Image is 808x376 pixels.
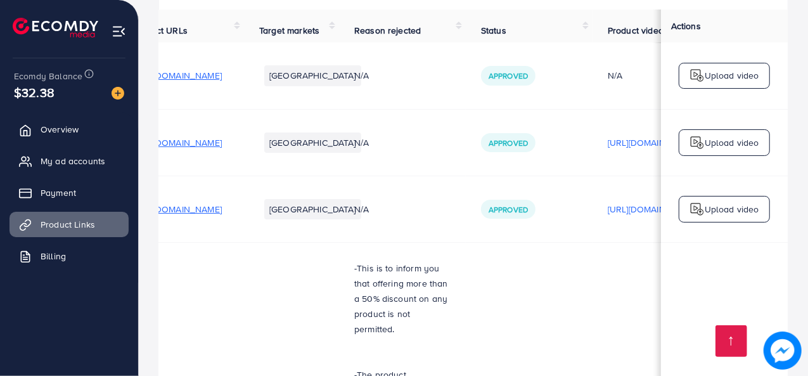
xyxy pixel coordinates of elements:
span: Actions [671,20,701,32]
span: Overview [41,123,79,136]
li: [GEOGRAPHIC_DATA] [264,65,361,86]
span: Product video [608,24,664,37]
p: -This is to inform you that offering more than a 50% discount on any product is not permitted. [354,261,451,337]
span: [URL][DOMAIN_NAME] [132,203,222,216]
p: Upload video [705,202,759,217]
img: logo [13,18,98,37]
span: N/A [354,69,369,82]
img: logo [689,202,705,217]
a: Product Links [10,212,129,237]
span: $32.38 [14,83,55,101]
p: Upload video [705,68,759,83]
p: Upload video [705,135,759,150]
img: logo [689,68,705,83]
li: [GEOGRAPHIC_DATA] [264,133,361,153]
span: Reason rejected [354,24,421,37]
p: [URL][DOMAIN_NAME] [608,202,697,217]
span: N/A [354,136,369,149]
span: Approved [489,204,528,215]
span: Ecomdy Balance [14,70,82,82]
span: Product Links [41,218,95,231]
span: [URL][DOMAIN_NAME] [132,136,222,149]
div: N/A [608,69,697,82]
a: My ad accounts [10,148,129,174]
span: Approved [489,138,528,148]
span: Status [481,24,506,37]
img: image [112,87,124,100]
img: menu [112,24,126,39]
p: [URL][DOMAIN_NAME] [608,135,697,150]
a: Billing [10,243,129,269]
span: Payment [41,186,76,199]
span: Approved [489,70,528,81]
span: Billing [41,250,66,263]
span: N/A [354,203,369,216]
span: Target markets [259,24,319,37]
span: [URL][DOMAIN_NAME] [132,69,222,82]
span: Product URLs [132,24,188,37]
a: Payment [10,180,129,205]
img: image [764,332,802,370]
a: Overview [10,117,129,142]
li: [GEOGRAPHIC_DATA] [264,199,361,219]
img: logo [689,135,705,150]
span: My ad accounts [41,155,105,167]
